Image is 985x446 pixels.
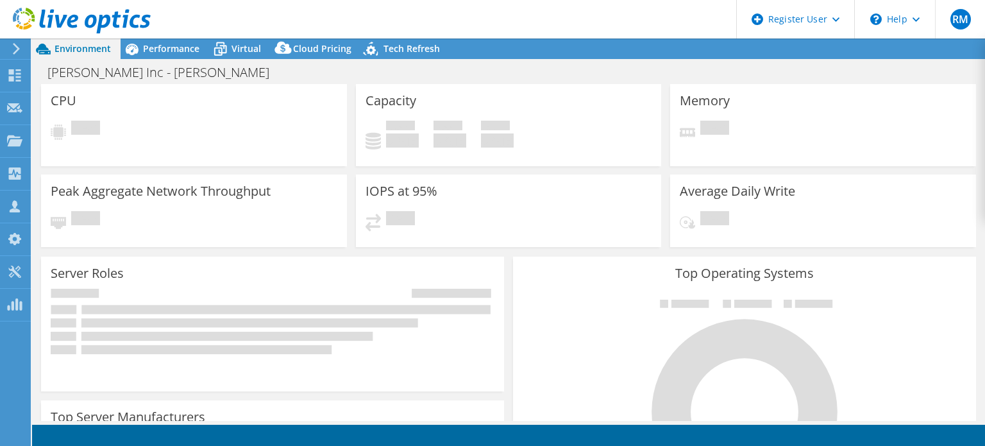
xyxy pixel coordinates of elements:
span: Free [434,121,462,133]
h3: Memory [680,94,730,108]
span: Virtual [232,42,261,55]
span: Pending [71,211,100,228]
h4: 0 GiB [386,133,419,148]
span: Total [481,121,510,133]
h3: CPU [51,94,76,108]
h3: Top Operating Systems [523,266,966,280]
span: Performance [143,42,199,55]
span: Pending [700,121,729,138]
h4: 0 GiB [481,133,514,148]
h3: IOPS at 95% [366,184,437,198]
span: Tech Refresh [383,42,440,55]
span: Environment [55,42,111,55]
h3: Peak Aggregate Network Throughput [51,184,271,198]
h4: 0 GiB [434,133,466,148]
span: RM [950,9,971,30]
h3: Average Daily Write [680,184,795,198]
h3: Server Roles [51,266,124,280]
span: Pending [71,121,100,138]
span: Pending [386,211,415,228]
span: Used [386,121,415,133]
h1: [PERSON_NAME] Inc - [PERSON_NAME] [42,65,289,80]
h3: Capacity [366,94,416,108]
svg: \n [870,13,882,25]
span: Pending [700,211,729,228]
span: Cloud Pricing [293,42,351,55]
h3: Top Server Manufacturers [51,410,205,424]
